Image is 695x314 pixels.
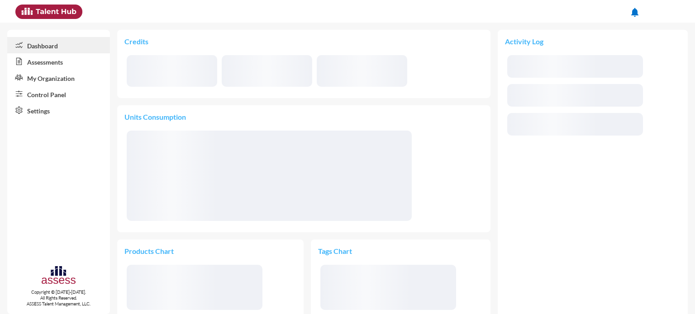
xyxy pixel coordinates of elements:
[505,37,681,46] p: Activity Log
[124,247,210,255] p: Products Chart
[7,86,110,102] a: Control Panel
[318,247,400,255] p: Tags Chart
[7,289,110,307] p: Copyright © [DATE]-[DATE]. All Rights Reserved. ASSESS Talent Management, LLC.
[124,112,483,121] p: Units Consumption
[7,53,110,70] a: Assessments
[7,70,110,86] a: My Organization
[124,37,483,46] p: Credits
[41,265,76,287] img: assesscompany-logo.png
[7,37,110,53] a: Dashboard
[629,7,640,18] mat-icon: notifications
[7,102,110,118] a: Settings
